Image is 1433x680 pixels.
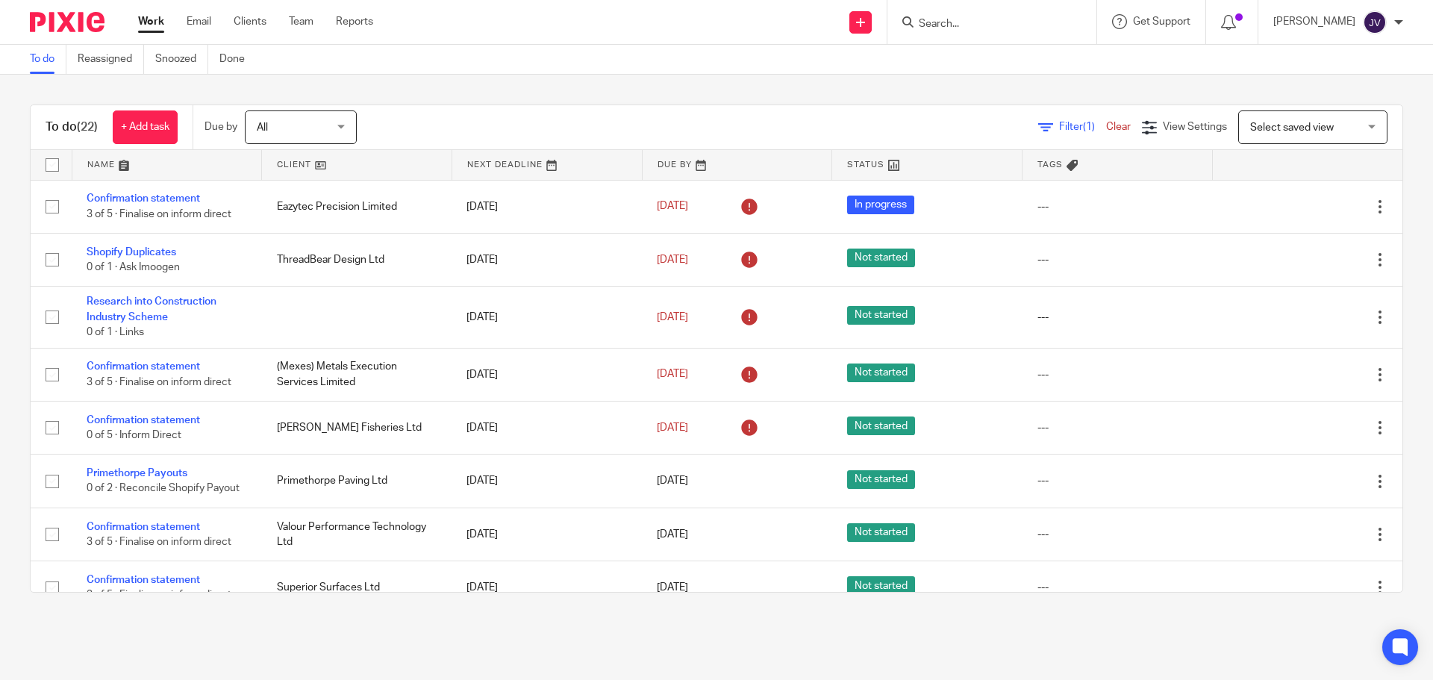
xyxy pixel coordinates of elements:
span: 3 of 5 · Finalise on inform direct [87,377,231,387]
a: Reassigned [78,45,144,74]
span: 3 of 5 · Finalise on inform direct [87,590,231,601]
span: All [257,122,268,133]
span: [DATE] [657,312,688,322]
span: In progress [847,196,914,214]
td: Valour Performance Technology Ltd [262,508,452,561]
span: (22) [77,121,98,133]
p: [PERSON_NAME] [1273,14,1355,29]
div: --- [1037,580,1198,595]
a: Confirmation statement [87,415,200,425]
td: [DATE] [452,233,642,286]
a: Confirmation statement [87,522,200,532]
span: [DATE] [657,369,688,380]
a: Confirmation statement [87,361,200,372]
p: Due by [205,119,237,134]
span: Select saved view [1250,122,1334,133]
span: [DATE] [657,582,688,593]
span: Not started [847,249,915,267]
td: Eazytec Precision Limited [262,180,452,233]
a: Snoozed [155,45,208,74]
a: + Add task [113,110,178,144]
td: [DATE] [452,401,642,454]
a: Confirmation statement [87,193,200,204]
a: Clear [1106,122,1131,132]
span: Not started [847,523,915,542]
a: Work [138,14,164,29]
span: Get Support [1133,16,1190,27]
div: --- [1037,252,1198,267]
a: Done [219,45,256,74]
span: Not started [847,470,915,489]
span: 0 of 2 · Reconcile Shopify Payout [87,484,240,494]
span: [DATE] [657,529,688,540]
td: [DATE] [452,287,642,348]
td: ThreadBear Design Ltd [262,233,452,286]
input: Search [917,18,1052,31]
img: Pixie [30,12,104,32]
a: Reports [336,14,373,29]
span: (1) [1083,122,1095,132]
div: --- [1037,310,1198,325]
a: Primethorpe Payouts [87,468,187,478]
span: [DATE] [657,255,688,265]
div: --- [1037,527,1198,542]
a: Clients [234,14,266,29]
span: Not started [847,417,915,435]
div: --- [1037,367,1198,382]
span: 3 of 5 · Finalise on inform direct [87,537,231,547]
span: Tags [1037,160,1063,169]
a: Confirmation statement [87,575,200,585]
a: To do [30,45,66,74]
span: [DATE] [657,422,688,433]
span: View Settings [1163,122,1227,132]
span: 0 of 1 · Links [87,327,144,337]
td: [DATE] [452,348,642,401]
a: Email [187,14,211,29]
span: [DATE] [657,476,688,487]
td: (Mexes) Metals Execution Services Limited [262,348,452,401]
h1: To do [46,119,98,135]
img: svg%3E [1363,10,1387,34]
div: --- [1037,199,1198,214]
span: [DATE] [657,202,688,212]
span: 3 of 5 · Finalise on inform direct [87,209,231,219]
span: Not started [847,364,915,382]
td: [DATE] [452,508,642,561]
span: Not started [847,576,915,595]
td: Superior Surfaces Ltd [262,561,452,614]
span: 0 of 1 · Ask Imoogen [87,262,180,272]
a: Team [289,14,313,29]
a: Research into Construction Industry Scheme [87,296,216,322]
div: --- [1037,473,1198,488]
span: Not started [847,306,915,325]
span: Filter [1059,122,1106,132]
td: [PERSON_NAME] Fisheries Ltd [262,401,452,454]
td: [DATE] [452,561,642,614]
a: Shopify Duplicates [87,247,176,258]
td: [DATE] [452,180,642,233]
span: 0 of 5 · Inform Direct [87,430,181,440]
div: --- [1037,420,1198,435]
td: Primethorpe Paving Ltd [262,455,452,508]
td: [DATE] [452,455,642,508]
